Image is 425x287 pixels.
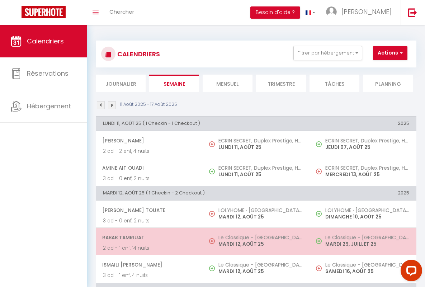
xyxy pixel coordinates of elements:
[363,75,413,92] li: Planning
[102,258,195,272] span: ISMAILI [PERSON_NAME]
[310,75,359,92] li: Tâches
[325,143,409,151] p: JEUDI 07, AOÛT 25
[149,75,199,92] li: Semaine
[218,240,302,248] p: MARDI 12, AOÛT 25
[316,141,322,147] img: NO IMAGE
[256,75,306,92] li: Trimestre
[310,116,416,131] th: 2025
[325,235,409,240] h5: Le Classique - [GEOGRAPHIC_DATA] - Moderne & tout confort -[GEOGRAPHIC_DATA] - [GEOGRAPHIC_DATA]
[209,211,215,217] img: NO IMAGE
[325,240,409,248] p: MARDI 29, JUILLET 25
[218,207,302,213] h5: LOLYHOME · [GEOGRAPHIC_DATA], [GEOGRAPHIC_DATA] et [GEOGRAPHIC_DATA]
[102,134,195,147] span: [PERSON_NAME]
[96,186,310,200] th: MARDI 12, AOÛT 25 ( 1 Checkin - 2 Checkout )
[103,272,195,279] p: 3 ad - 1 enf, 4 nuits
[325,171,409,178] p: MERCREDI 13, AOÛT 25
[115,46,160,62] h3: CALENDRIERS
[316,238,322,244] img: NO IMAGE
[326,6,337,17] img: ...
[218,213,302,221] p: MARDI 12, AOÛT 25
[325,268,409,275] p: SAMEDI 16, AOÛT 25
[218,171,302,178] p: LUNDI 11, AOÛT 25
[27,37,64,46] span: Calendriers
[316,211,322,217] img: NO IMAGE
[96,75,146,92] li: Journalier
[310,186,416,200] th: 2025
[316,265,322,271] img: NO IMAGE
[293,46,362,60] button: Filtrer par hébergement
[209,238,215,244] img: NO IMAGE
[218,235,302,240] h5: Le Classique - [GEOGRAPHIC_DATA] - Moderne & tout confort -[GEOGRAPHIC_DATA] - [GEOGRAPHIC_DATA]
[103,244,195,252] p: 2 ad - 1 enf, 14 nuits
[203,75,252,92] li: Mensuel
[22,6,66,18] img: Super Booking
[408,8,417,17] img: logout
[325,262,409,268] h5: Le Classique - [GEOGRAPHIC_DATA] - Moderne & tout confort -[GEOGRAPHIC_DATA] - [GEOGRAPHIC_DATA]
[325,138,409,143] h5: ECRIN SECRET, Duplex Prestige, Hypercentre, Parking
[27,102,71,110] span: Hébergement
[120,101,177,108] p: 11 Août 2025 - 17 Août 2025
[325,213,409,221] p: DIMANCHE 10, AOÛT 25
[27,69,69,78] span: Réservations
[102,203,195,217] span: [PERSON_NAME] Touate
[209,141,215,147] img: NO IMAGE
[395,257,425,287] iframe: LiveChat chat widget
[373,46,407,60] button: Actions
[103,217,195,225] p: 3 ad - 0 enf, 2 nuits
[218,138,302,143] h5: ECRIN SECRET, Duplex Prestige, Hypercentre, Parking
[316,169,322,174] img: NO IMAGE
[102,161,195,175] span: Amine Ait Ouadi
[218,165,302,171] h5: ECRIN SECRET, Duplex Prestige, Hypercentre, Parking
[96,116,310,131] th: LUNDI 11, AOÛT 25 ( 1 Checkin - 1 Checkout )
[250,6,300,19] button: Besoin d'aide ?
[103,175,195,182] p: 3 ad - 0 enf, 2 nuits
[325,207,409,213] h5: LOLYHOME · [GEOGRAPHIC_DATA], [GEOGRAPHIC_DATA] et [GEOGRAPHIC_DATA]
[218,143,302,151] p: LUNDI 11, AOÛT 25
[218,268,302,275] p: MARDI 12, AOÛT 25
[341,7,392,16] span: [PERSON_NAME]
[103,147,195,155] p: 2 ad - 2 enf, 4 nuits
[102,231,195,244] span: rabab tamriuat
[109,8,134,15] span: Chercher
[325,165,409,171] h5: ECRIN SECRET, Duplex Prestige, Hypercentre, Parking
[218,262,302,268] h5: Le Classique - [GEOGRAPHIC_DATA] - Moderne & tout confort -[GEOGRAPHIC_DATA] - [GEOGRAPHIC_DATA]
